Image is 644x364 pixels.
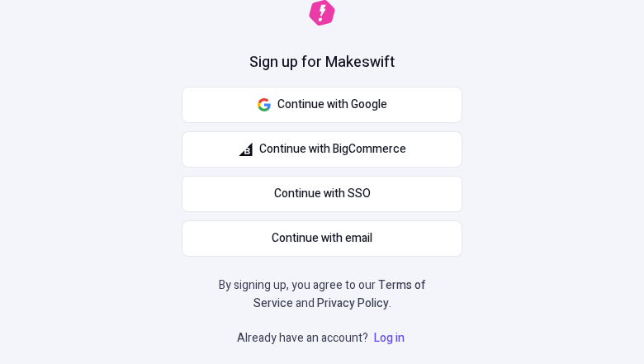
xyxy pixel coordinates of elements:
[277,96,387,114] span: Continue with Google
[371,329,408,347] a: Log in
[213,277,431,313] p: By signing up, you agree to our and .
[272,229,372,248] span: Continue with email
[182,176,462,212] a: Continue with SSO
[182,87,462,123] button: Continue with Google
[249,52,395,73] h1: Sign up for Makeswift
[182,131,462,168] button: Continue with BigCommerce
[253,277,426,312] a: Terms of Service
[237,329,408,347] p: Already have an account?
[182,220,462,257] button: Continue with email
[259,140,406,158] span: Continue with BigCommerce
[317,295,389,312] a: Privacy Policy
